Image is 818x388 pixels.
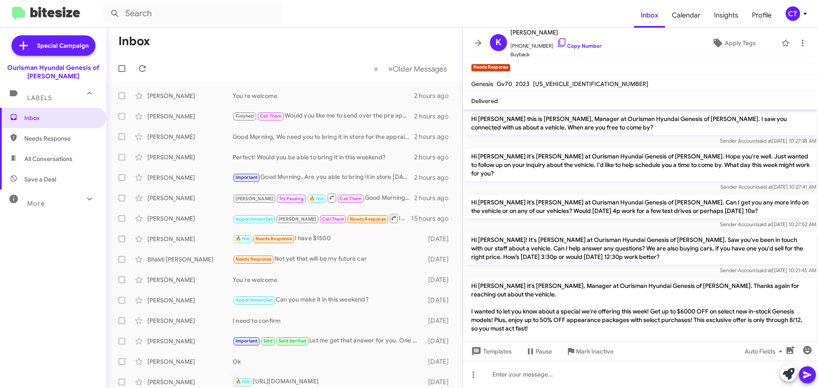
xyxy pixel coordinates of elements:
div: Good Morning, I would love to invite you in store for an appraisal. What time can you make it in ... [233,193,414,203]
p: Hi [PERSON_NAME] it's [PERSON_NAME] at Ourisman Hyundai Genesis of [PERSON_NAME]. Hope you're wel... [464,149,816,181]
span: [PERSON_NAME] [279,216,317,222]
span: said at [757,221,772,227]
div: CT [786,6,800,21]
span: Appointment Set [236,297,273,303]
span: Call Them [340,196,362,201]
button: Next [383,60,452,78]
a: Special Campaign [12,35,95,56]
span: Save a Deal [24,175,56,184]
span: Buyback [510,50,602,59]
div: [PERSON_NAME] [147,357,233,366]
div: You're welcome [233,92,414,100]
div: [PERSON_NAME] [147,378,233,386]
span: Auto Fields [745,344,786,359]
div: Ok [233,357,424,366]
div: [DATE] [424,235,455,243]
div: 2 hours ago [414,132,455,141]
div: 2 hours ago [414,194,455,202]
span: Pause [536,344,552,359]
span: Appointment Set [236,216,273,222]
span: Special Campaign [37,41,89,50]
div: [DATE] [424,255,455,264]
span: Inbox [634,3,665,28]
a: Calendar [665,3,707,28]
span: All Conversations [24,155,72,163]
p: Hi [PERSON_NAME]! It's [PERSON_NAME] at Ourisman Hyundai Genesis of [PERSON_NAME]. Saw you've bee... [464,232,816,264]
div: 2 hours ago [414,173,455,182]
span: said at [757,267,772,273]
span: Sender Account [DATE] 10:27:52 AM [720,221,816,227]
button: Apply Tags [690,35,777,51]
span: 🔥 Hot [236,236,250,241]
button: Templates [463,344,518,359]
div: [PERSON_NAME] [147,92,233,100]
div: Can you make it in this weekend? [233,295,424,305]
div: [PERSON_NAME] [147,316,233,325]
span: Finished [236,113,254,119]
div: [DATE] [424,337,455,345]
span: Sold Verified [279,338,307,344]
div: [PERSON_NAME] [147,194,233,202]
div: [PERSON_NAME] [147,153,233,161]
button: CT [778,6,809,21]
div: Would you like me to send over the pre approval application? [233,111,414,121]
span: Genesis [471,80,493,88]
span: « [374,63,378,74]
span: [US_VEHICLE_IDENTIFICATION_NUMBER] [533,80,648,88]
span: Sender Account [DATE] 10:27:38 AM [720,138,816,144]
p: Hi [PERSON_NAME] this is [PERSON_NAME], Manager at Ourisman Hyundai Genesis of [PERSON_NAME]. I s... [464,111,816,135]
span: said at [758,184,772,190]
small: Needs Response [471,64,510,72]
button: Auto Fields [738,344,792,359]
span: Older Messages [393,64,447,74]
span: 2023 [516,80,530,88]
span: Important [236,338,258,344]
span: More [27,200,45,207]
button: Mark Inactive [559,344,620,359]
span: Delivered [471,97,498,105]
span: [PERSON_NAME] [510,27,602,37]
span: Try Pausing [279,196,304,201]
div: 2 hours ago [414,112,455,121]
span: Sold [263,338,273,344]
div: [PERSON_NAME] [147,235,233,243]
span: Call Them [260,113,282,119]
a: Insights [707,3,745,28]
a: Profile [745,3,778,28]
span: Needs Response [350,216,386,222]
button: Pause [518,344,559,359]
span: Needs Response [256,236,292,241]
div: Let me get that answer for you. One moment [233,336,424,346]
div: I need to confirm [233,316,424,325]
span: K [495,36,501,49]
div: [DATE] [424,296,455,305]
nav: Page navigation example [369,60,452,78]
div: 2 hours ago [414,153,455,161]
p: Hi [PERSON_NAME] it's [PERSON_NAME] at Ourisman Hyundai Genesis of [PERSON_NAME]. Can I get you a... [464,195,816,218]
span: said at [757,138,772,144]
div: [PERSON_NAME] [147,173,233,182]
span: Important [236,175,258,180]
div: Perfect! Would you be able to bring it in this weekend? [233,153,414,161]
h1: Inbox [118,34,150,48]
span: 🔥 Hot [309,196,324,201]
div: I have $1500 [233,234,424,244]
div: You're welcome [233,276,424,284]
div: Good Morning, We need you to bring it in store for the appraisal. Can you make it in [DATE]? [233,132,414,141]
span: Mark Inactive [576,344,613,359]
span: Sender Account [DATE] 10:27:41 AM [720,184,816,190]
div: [PERSON_NAME] [147,276,233,284]
div: [DATE] [424,357,455,366]
input: Search [103,3,282,24]
div: Good Morning, Are you able to bring it in store [DATE] or this weekend? [233,172,414,182]
span: Labels [27,94,52,102]
button: Previous [369,60,383,78]
span: Call Them [322,216,344,222]
span: [PHONE_NUMBER] [510,37,602,50]
span: » [388,63,393,74]
div: 2 hours ago [414,92,455,100]
div: [PERSON_NAME] [147,132,233,141]
div: [PERSON_NAME] [147,214,233,223]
